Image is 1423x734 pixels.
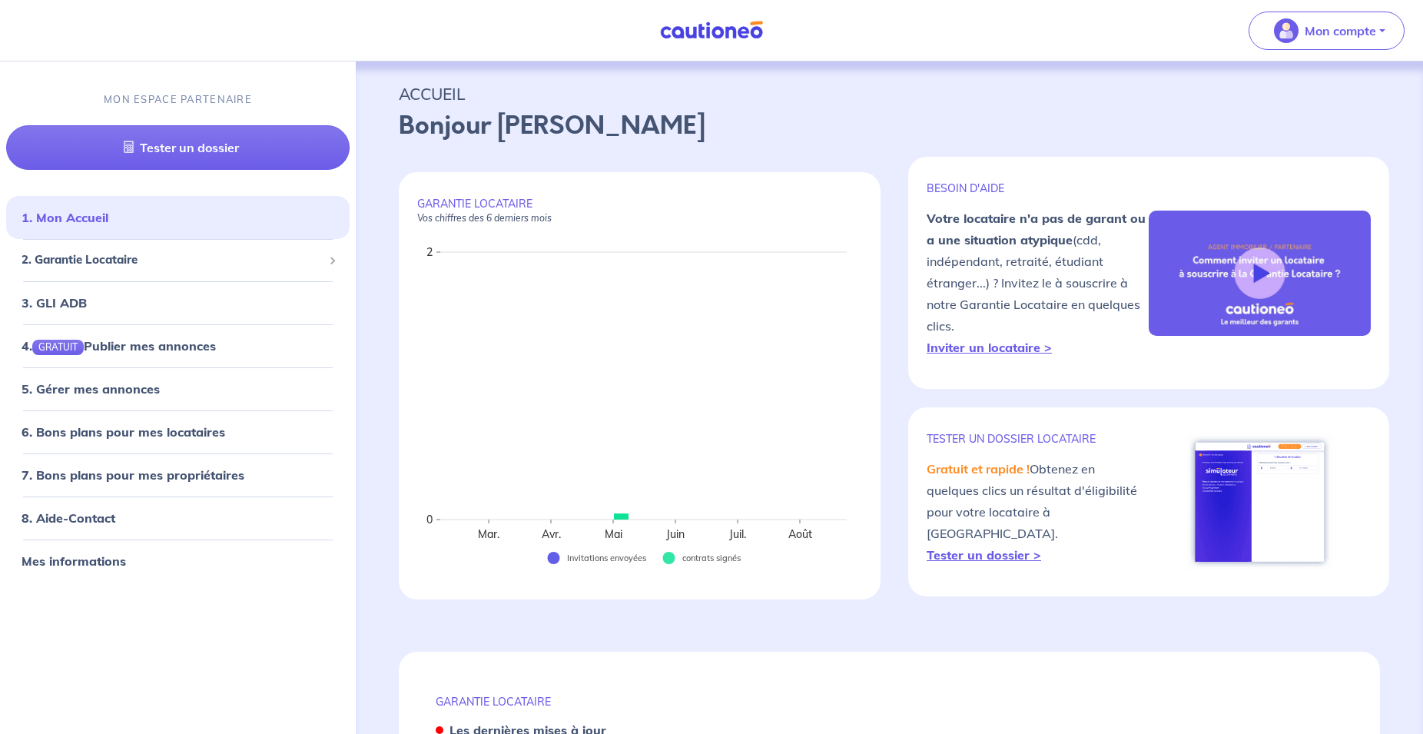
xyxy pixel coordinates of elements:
[6,330,350,360] div: 4.GRATUITPublier mes annonces
[1149,211,1371,336] img: video-gli-new-none.jpg
[1187,434,1332,570] img: simulateur.png
[927,458,1149,566] p: Obtenez en quelques clics un résultat d'éligibilité pour votre locataire à [GEOGRAPHIC_DATA].
[6,125,350,170] a: Tester un dossier
[927,181,1149,195] p: BESOIN D'AIDE
[927,340,1052,355] a: Inviter un locataire >
[654,21,769,40] img: Cautioneo
[665,527,685,541] text: Juin
[417,212,552,224] em: Vos chiffres des 6 derniers mois
[728,527,746,541] text: Juil.
[426,245,433,259] text: 2
[22,251,323,269] span: 2. Garantie Locataire
[399,108,1380,144] p: Bonjour [PERSON_NAME]
[22,510,115,525] a: 8. Aide-Contact
[22,423,225,439] a: 6. Bons plans pour mes locataires
[542,527,561,541] text: Avr.
[927,211,1146,247] strong: Votre locataire n'a pas de garant ou a une situation atypique
[22,210,108,225] a: 1. Mon Accueil
[22,467,244,482] a: 7. Bons plans pour mes propriétaires
[22,337,216,353] a: 4.GRATUITPublier mes annonces
[6,373,350,404] div: 5. Gérer mes annonces
[417,197,862,224] p: GARANTIE LOCATAIRE
[927,432,1149,446] p: TESTER un dossier locataire
[1274,18,1299,43] img: illu_account_valid_menu.svg
[6,545,350,576] div: Mes informations
[1249,12,1405,50] button: illu_account_valid_menu.svgMon compte
[22,553,126,568] a: Mes informations
[6,245,350,275] div: 2. Garantie Locataire
[6,502,350,533] div: 8. Aide-Contact
[6,459,350,490] div: 7. Bons plans pour mes propriétaires
[605,527,622,541] text: Mai
[104,92,252,107] p: MON ESPACE PARTENAIRE
[6,202,350,233] div: 1. Mon Accueil
[436,695,1343,709] p: GARANTIE LOCATAIRE
[6,287,350,317] div: 3. GLI ADB
[927,547,1041,563] a: Tester un dossier >
[399,80,1380,108] p: ACCUEIL
[788,527,812,541] text: Août
[478,527,499,541] text: Mar.
[22,294,87,310] a: 3. GLI ADB
[426,513,433,526] text: 0
[927,461,1030,477] em: Gratuit et rapide !
[1305,22,1376,40] p: Mon compte
[6,416,350,447] div: 6. Bons plans pour mes locataires
[22,380,160,396] a: 5. Gérer mes annonces
[927,208,1149,358] p: (cdd, indépendant, retraité, étudiant étranger...) ? Invitez le à souscrire à notre Garantie Loca...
